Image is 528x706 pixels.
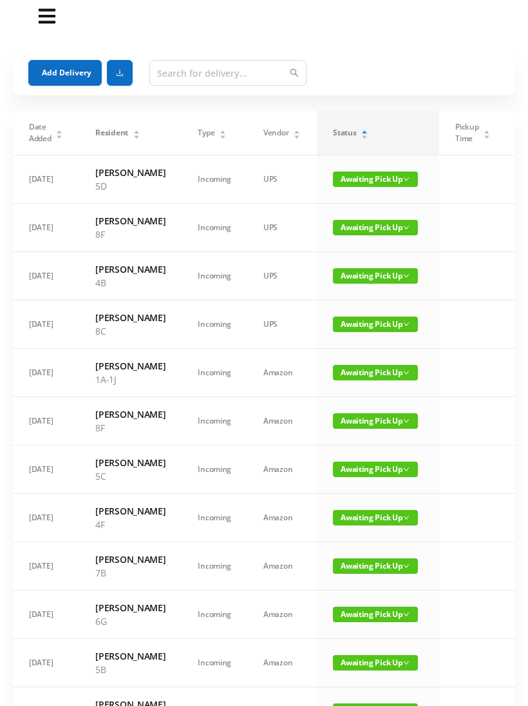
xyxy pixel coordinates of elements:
[220,128,227,132] i: icon: caret-up
[13,542,79,591] td: [DATE]
[403,273,410,279] i: icon: down
[182,494,247,542] td: Incoming
[361,133,368,137] i: icon: caret-down
[13,155,79,204] td: [DATE]
[403,466,410,473] i: icon: down
[361,128,368,132] i: icon: caret-up
[182,204,247,252] td: Incoming
[13,639,79,687] td: [DATE]
[247,639,317,687] td: Amazon
[149,60,306,86] input: Search for delivery...
[95,127,128,139] span: Resident
[333,268,418,284] span: Awaiting Pick Up
[333,172,418,187] span: Awaiting Pick Up
[247,397,317,446] td: Amazon
[29,121,52,144] span: Date Added
[182,252,247,300] td: Incoming
[95,663,165,676] p: 5B
[333,558,418,574] span: Awaiting Pick Up
[455,121,478,144] span: Pickup Time
[28,60,102,86] button: Add Delivery
[95,407,165,421] h6: [PERSON_NAME]
[95,601,165,614] h6: [PERSON_NAME]
[95,311,165,324] h6: [PERSON_NAME]
[95,456,165,469] h6: [PERSON_NAME]
[95,614,165,628] p: 6G
[247,542,317,591] td: Amazon
[403,369,410,376] i: icon: down
[403,515,410,521] i: icon: down
[290,68,299,77] i: icon: search
[133,128,140,136] div: Sort
[333,365,418,380] span: Awaiting Pick Up
[13,204,79,252] td: [DATE]
[333,607,418,622] span: Awaiting Pick Up
[13,300,79,349] td: [DATE]
[247,155,317,204] td: UPS
[13,252,79,300] td: [DATE]
[333,127,356,139] span: Status
[263,127,288,139] span: Vendor
[182,397,247,446] td: Incoming
[95,649,165,663] h6: [PERSON_NAME]
[182,591,247,639] td: Incoming
[361,128,368,136] div: Sort
[182,639,247,687] td: Incoming
[333,510,418,525] span: Awaiting Pick Up
[247,300,317,349] td: UPS
[484,133,491,137] i: icon: caret-down
[198,127,214,139] span: Type
[403,660,410,666] i: icon: down
[484,128,491,132] i: icon: caret-up
[403,224,410,231] i: icon: down
[95,469,165,483] p: 5C
[220,133,227,137] i: icon: caret-down
[95,324,165,338] p: 8C
[333,413,418,429] span: Awaiting Pick Up
[95,359,165,373] h6: [PERSON_NAME]
[95,373,165,386] p: 1A-1J
[95,518,165,531] p: 4F
[95,553,165,566] h6: [PERSON_NAME]
[247,349,317,397] td: Amazon
[133,128,140,132] i: icon: caret-up
[294,128,301,132] i: icon: caret-up
[247,591,317,639] td: Amazon
[247,494,317,542] td: Amazon
[247,204,317,252] td: UPS
[13,591,79,639] td: [DATE]
[95,166,165,179] h6: [PERSON_NAME]
[247,446,317,494] td: Amazon
[56,133,63,137] i: icon: caret-down
[95,504,165,518] h6: [PERSON_NAME]
[133,133,140,137] i: icon: caret-down
[294,133,301,137] i: icon: caret-down
[95,421,165,435] p: 8F
[483,128,491,136] div: Sort
[293,128,301,136] div: Sort
[13,446,79,494] td: [DATE]
[13,397,79,446] td: [DATE]
[182,542,247,591] td: Incoming
[403,418,410,424] i: icon: down
[182,155,247,204] td: Incoming
[95,179,165,193] p: 5D
[95,262,165,276] h6: [PERSON_NAME]
[182,300,247,349] td: Incoming
[107,60,133,86] button: icon: download
[333,317,418,332] span: Awaiting Pick Up
[403,563,410,569] i: icon: down
[182,349,247,397] td: Incoming
[95,214,165,228] h6: [PERSON_NAME]
[13,349,79,397] td: [DATE]
[403,611,410,618] i: icon: down
[333,462,418,477] span: Awaiting Pick Up
[403,176,410,182] i: icon: down
[56,128,63,132] i: icon: caret-up
[95,228,165,241] p: 8F
[219,128,227,136] div: Sort
[55,128,63,136] div: Sort
[13,494,79,542] td: [DATE]
[333,220,418,235] span: Awaiting Pick Up
[182,446,247,494] td: Incoming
